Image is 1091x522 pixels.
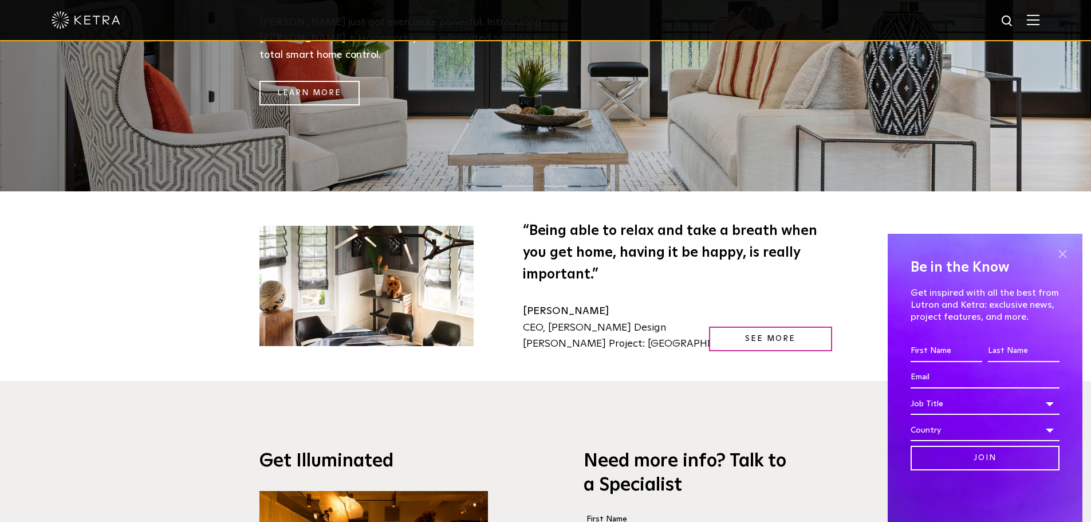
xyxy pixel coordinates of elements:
[584,450,790,497] h3: Need more info? Talk to a Specialist
[259,450,488,474] h3: Get Illuminated
[523,220,832,286] h4: “Being able to relax and take a breath when you get home, having it be happy, is really important.”
[709,327,832,351] a: See More
[988,340,1060,362] input: Last Name
[259,226,474,346] img: PAR Cross-Section 5
[911,446,1060,470] input: Join
[911,419,1060,441] div: Country
[1027,14,1039,25] img: Hamburger%20Nav.svg
[52,11,120,29] img: ketra-logo-2019-white
[259,81,360,105] a: Learn More
[911,257,1060,278] h4: Be in the Know
[911,367,1060,388] input: Email
[911,393,1060,415] div: Job Title
[523,306,783,350] span: CEO, [PERSON_NAME] Design [PERSON_NAME] Project: [GEOGRAPHIC_DATA] Home
[1001,14,1015,29] img: search icon
[523,306,609,316] strong: [PERSON_NAME]
[911,340,982,362] input: First Name
[911,287,1060,323] p: Get inspired with all the best from Lutron and Ketra: exclusive news, project features, and more.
